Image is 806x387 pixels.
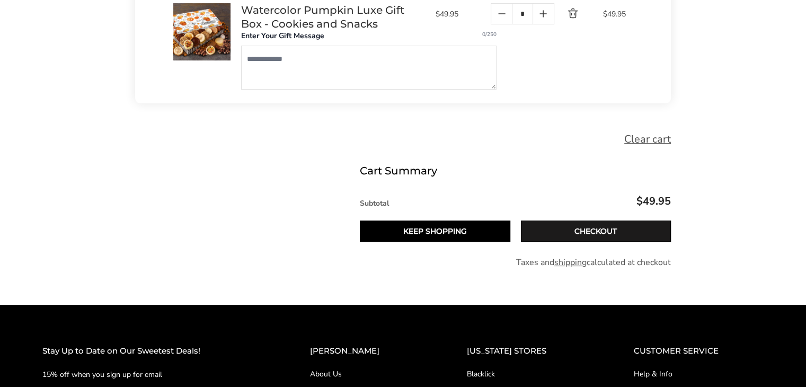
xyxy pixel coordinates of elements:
span: 0/250 [482,31,497,41]
span: $49.95 [436,9,485,19]
a: Quantity minus button [491,4,512,24]
a: Watercolor Pumpkin Luxe Gift Box - Cookies and Snacks [241,3,425,31]
h2: CUSTOMER SERVICE [634,345,764,358]
p: 15% off when you sign up for email [42,368,268,381]
h2: Stay Up to Date on Our Sweetest Deals! [42,345,268,358]
h2: [US_STATE] STORES [467,345,591,358]
a: Help & Info [634,368,764,380]
a: shipping [554,257,587,268]
a: Checkout [521,221,671,242]
span: $49.95 [636,194,671,208]
img: C. Krueger's. image [173,3,231,60]
div: Cart Summary [360,162,671,180]
span: $49.95 [603,9,634,19]
a: About Us [310,368,424,380]
a: Clear cart [624,131,671,148]
a: Quantity plus button [533,4,554,24]
input: Quantity Input [512,4,533,24]
textarea: Message [241,46,497,90]
a: Delete product [554,7,579,20]
div: Enter Your Gift Message [241,31,497,46]
p: Taxes and calculated at checkout [360,257,671,268]
h2: [PERSON_NAME] [310,345,424,358]
a: Blacklick [467,368,591,380]
p: Subtotal [360,194,671,208]
a: Keep shopping [360,221,510,242]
